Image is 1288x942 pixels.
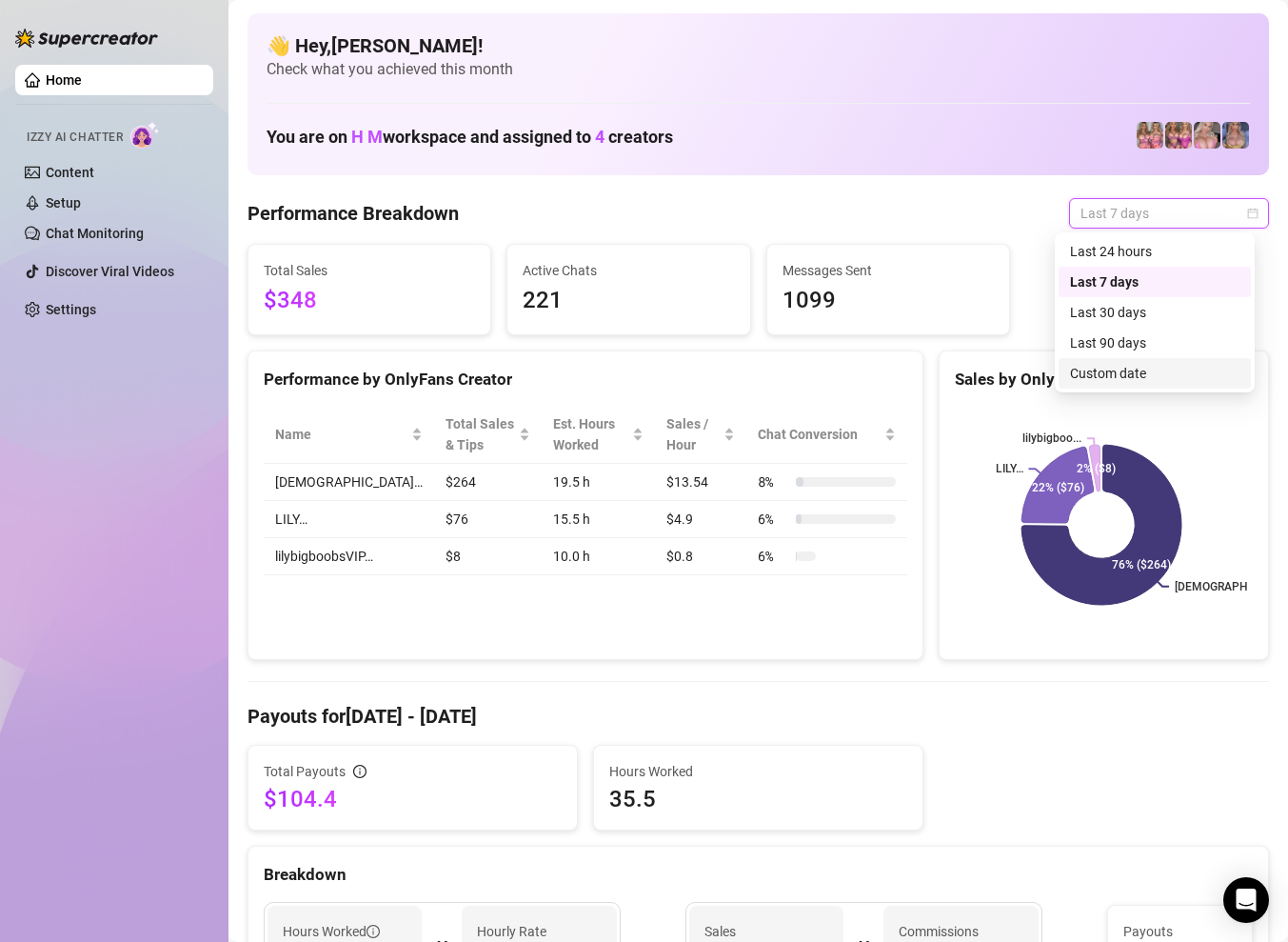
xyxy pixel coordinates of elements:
td: $264 [434,464,542,501]
th: Sales / Hour [655,406,746,464]
span: Total Sales [264,260,475,281]
span: Sales / Hour [666,413,720,455]
td: [DEMOGRAPHIC_DATA]… [264,464,434,501]
span: H M [351,127,383,147]
td: LILY… [264,501,434,538]
span: Total Payouts [264,761,346,782]
span: $348 [264,283,475,319]
span: Name [275,424,407,445]
span: Payouts [1123,921,1237,942]
div: Last 90 days [1059,328,1251,358]
td: 19.5 h [542,464,656,501]
article: Commissions [899,921,979,942]
div: Last 24 hours [1070,241,1239,262]
span: $104.4 [264,784,562,814]
article: Hourly Rate [477,921,546,942]
a: Discover Viral Videos [46,264,174,279]
th: Chat Conversion [746,406,907,464]
span: 4 [595,127,604,147]
td: lilybigboobsVIP… [264,538,434,575]
h1: You are on workspace and assigned to creators [267,127,673,148]
text: lilybigboo... [1022,432,1081,446]
div: Last 90 days [1070,332,1239,353]
div: Custom date [1070,363,1239,384]
a: Chat Monitoring [46,226,144,241]
div: Custom date [1059,358,1251,389]
td: $76 [434,501,542,538]
span: Check what you achieved this month [267,59,1250,80]
h4: 👋 Hey, [PERSON_NAME] ! [267,32,1250,59]
div: Sales by OnlyFans Creator [955,367,1253,392]
div: Last 24 hours [1059,236,1251,267]
span: Hours Worked [283,921,380,942]
div: Performance by OnlyFans Creator [264,367,907,392]
div: Open Intercom Messenger [1223,877,1269,923]
img: lilybigboobvip [1194,122,1220,149]
div: Last 7 days [1059,267,1251,297]
img: logo-BBDzfeDw.svg [15,29,158,48]
td: $4.9 [655,501,746,538]
span: Last 7 days [1080,199,1258,228]
th: Total Sales & Tips [434,406,542,464]
span: calendar [1247,208,1258,219]
span: 1099 [783,283,994,319]
span: 35.5 [609,784,907,814]
td: $13.54 [655,464,746,501]
text: LILY… [996,462,1023,475]
div: Last 7 days [1070,271,1239,292]
td: $8 [434,538,542,575]
span: Hours Worked [609,761,907,782]
span: 6 % [758,546,788,567]
h4: Performance Breakdown [248,200,459,227]
span: Chat Conversion [758,424,881,445]
div: Est. Hours Worked [553,413,629,455]
td: $0.8 [655,538,746,575]
span: Total Sales & Tips [446,413,515,455]
h4: Payouts for [DATE] - [DATE] [248,703,1269,730]
img: AI Chatter [130,121,160,149]
img: hotmomlove [1165,122,1192,149]
span: Messages Sent [783,260,994,281]
span: Active Chats [523,260,734,281]
span: 6 % [758,509,788,530]
span: Sales [704,921,828,942]
span: Izzy AI Chatter [27,129,123,147]
div: Breakdown [264,862,1253,888]
th: Name [264,406,434,464]
img: hotmomsvip [1137,122,1163,149]
a: Content [46,165,94,180]
span: 221 [523,283,734,319]
a: Settings [46,302,96,317]
td: 15.5 h [542,501,656,538]
span: 8 % [758,471,788,492]
a: Setup [46,195,81,210]
td: 10.0 h [542,538,656,575]
img: lilybigboobs [1222,122,1249,149]
span: info-circle [353,765,367,778]
a: Home [46,72,82,88]
span: info-circle [367,925,380,938]
div: Last 30 days [1059,297,1251,328]
div: Last 30 days [1070,302,1239,323]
